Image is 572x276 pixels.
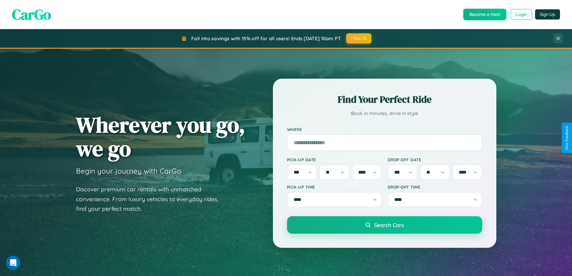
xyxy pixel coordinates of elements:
h3: Begin your journey with CarGo [76,166,181,175]
button: Become a Host [463,9,506,20]
p: Book in minutes, drive in style [287,109,482,118]
span: Fall into savings with 15% off for all users! Ends [DATE] 10am PT. [191,35,342,41]
div: Give Feedback [565,126,569,150]
span: Search Cars [374,222,404,228]
label: Where [287,127,482,132]
button: Search Cars [287,216,482,234]
button: FALL15 [346,33,371,44]
span: CarGo [12,5,51,24]
button: Sign Up [535,9,560,20]
button: Login [511,9,532,20]
label: Pick-up Date [287,157,382,162]
label: Drop-off Time [388,184,482,190]
label: Pick-up Time [287,184,382,190]
label: Drop-off Date [388,157,482,162]
h1: Wherever you go, we go [76,113,245,160]
p: Discover premium car rentals with unmatched convenience. From luxury vehicles to everyday rides, ... [76,184,226,214]
iframe: Intercom live chat [6,256,20,270]
h2: Find Your Perfect Ride [287,93,482,106]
